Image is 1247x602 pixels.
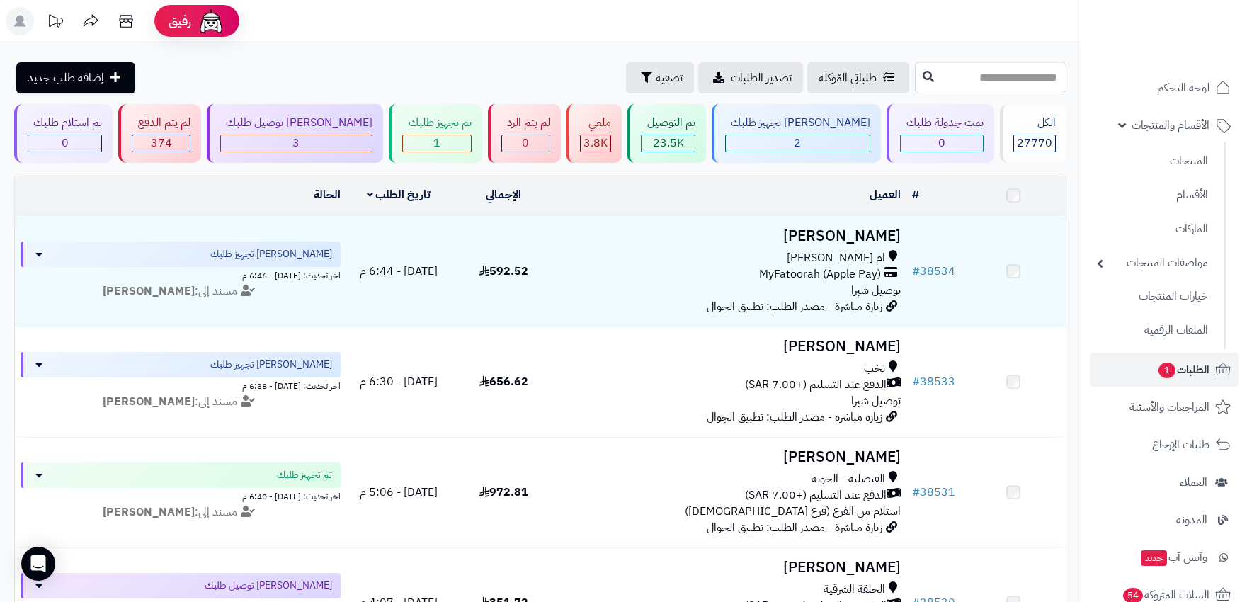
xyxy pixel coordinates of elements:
a: #38533 [912,373,955,390]
span: الحلقة الشرقية [824,581,885,598]
span: 27770 [1017,135,1052,152]
a: #38531 [912,484,955,501]
span: الفيصلية - الحوية [812,471,885,487]
a: [PERSON_NAME] تجهيز طلبك 2 [709,104,884,163]
div: Open Intercom Messenger [21,547,55,581]
span: طلبات الإرجاع [1152,435,1209,455]
a: العميل [870,186,901,203]
span: 592.52 [479,263,528,280]
a: لم يتم الرد 0 [485,104,564,163]
span: زيارة مباشرة - مصدر الطلب: تطبيق الجوال [707,409,882,426]
div: 3842 [581,135,610,152]
h3: [PERSON_NAME] [562,560,900,576]
span: 3 [292,135,300,152]
div: الكل [1013,115,1056,131]
div: اخر تحديث: [DATE] - 6:46 م [21,267,341,282]
h3: [PERSON_NAME] [562,228,900,244]
span: الأقسام والمنتجات [1132,115,1209,135]
span: تم تجهيز طلبك [277,468,332,482]
div: مسند إلى: [10,283,351,300]
a: المراجعات والأسئلة [1090,390,1239,424]
span: [PERSON_NAME] تجهيز طلبك [210,247,332,261]
a: الماركات [1090,214,1215,244]
a: تاريخ الطلب [367,186,431,203]
span: الدفع عند التسليم (+7.00 SAR) [745,487,887,504]
span: 0 [62,135,69,152]
span: جديد [1141,550,1167,566]
h3: [PERSON_NAME] [562,449,900,465]
span: نخب [864,360,885,377]
div: لم يتم الدفع [132,115,190,131]
div: 2 [726,135,870,152]
div: [PERSON_NAME] توصيل طلبك [220,115,372,131]
span: # [912,484,920,501]
div: 3 [221,135,372,152]
span: MyFatoorah (Apple Pay) [759,266,881,283]
img: ai-face.png [197,7,225,35]
strong: [PERSON_NAME] [103,283,195,300]
a: الكل27770 [997,104,1069,163]
div: 374 [132,135,189,152]
span: تصفية [656,69,683,86]
span: طلباتي المُوكلة [819,69,877,86]
div: 0 [901,135,982,152]
a: الحالة [314,186,341,203]
span: [DATE] - 6:44 م [360,263,438,280]
span: [PERSON_NAME] تجهيز طلبك [210,358,332,372]
span: 23.5K [653,135,684,152]
strong: [PERSON_NAME] [103,504,195,521]
div: 1 [403,135,470,152]
span: توصيل شبرا [851,392,901,409]
a: تصدير الطلبات [698,62,803,93]
span: توصيل شبرا [851,282,901,299]
div: مسند إلى: [10,504,351,521]
span: استلام من الفرع (فرع [DEMOGRAPHIC_DATA]) [685,503,901,520]
a: إضافة طلب جديد [16,62,135,93]
span: لوحة التحكم [1157,78,1209,98]
span: تصدير الطلبات [731,69,792,86]
h3: [PERSON_NAME] [562,339,900,355]
div: ملغي [580,115,611,131]
strong: [PERSON_NAME] [103,393,195,410]
a: لوحة التحكم [1090,71,1239,105]
a: [PERSON_NAME] توصيل طلبك 3 [204,104,386,163]
a: تم تجهيز طلبك 1 [386,104,484,163]
a: لم يتم الدفع 374 [115,104,203,163]
a: الملفات الرقمية [1090,315,1215,346]
span: 972.81 [479,484,528,501]
span: 0 [522,135,529,152]
span: العملاء [1180,472,1207,492]
div: اخر تحديث: [DATE] - 6:38 م [21,377,341,392]
div: [PERSON_NAME] تجهيز طلبك [725,115,870,131]
span: ام [PERSON_NAME] [787,250,885,266]
span: زيارة مباشرة - مصدر الطلب: تطبيق الجوال [707,298,882,315]
span: إضافة طلب جديد [28,69,104,86]
span: [DATE] - 6:30 م [360,373,438,390]
a: تم استلام طلبك 0 [11,104,115,163]
a: الأقسام [1090,180,1215,210]
button: تصفية [626,62,694,93]
span: المدونة [1176,510,1207,530]
a: طلبات الإرجاع [1090,428,1239,462]
div: مسند إلى: [10,394,351,410]
span: 3.8K [583,135,608,152]
span: [DATE] - 5:06 م [360,484,438,501]
a: #38534 [912,263,955,280]
a: العملاء [1090,465,1239,499]
div: اخر تحديث: [DATE] - 6:40 م [21,488,341,503]
span: [PERSON_NAME] توصيل طلبك [205,579,332,593]
span: 1 [433,135,440,152]
a: تحديثات المنصة [38,7,73,39]
span: 656.62 [479,373,528,390]
span: # [912,373,920,390]
span: وآتس آب [1139,547,1207,567]
span: 1 [1158,363,1176,379]
a: وآتس آبجديد [1090,540,1239,574]
div: تم تجهيز طلبك [402,115,471,131]
div: تم التوصيل [641,115,695,131]
span: رفيق [169,13,191,30]
span: الدفع عند التسليم (+7.00 SAR) [745,377,887,393]
a: الإجمالي [486,186,521,203]
span: 0 [938,135,945,152]
a: تمت جدولة طلبك 0 [884,104,996,163]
